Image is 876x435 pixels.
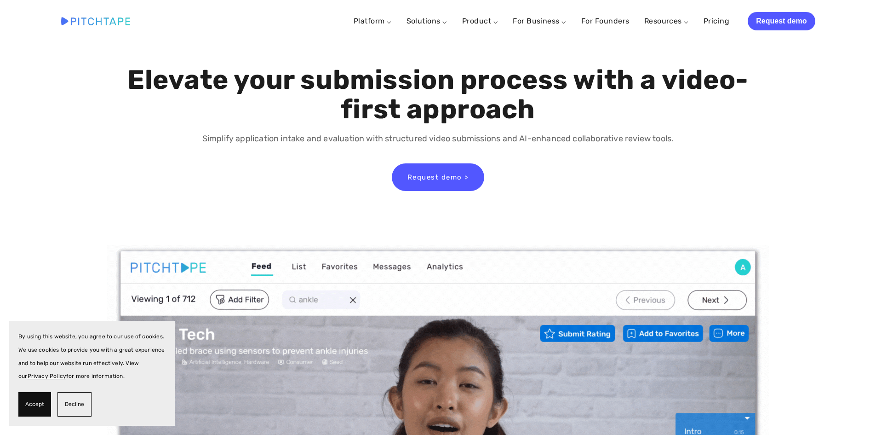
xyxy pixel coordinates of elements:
span: Decline [65,398,84,411]
a: For Founders [581,13,630,29]
a: Platform ⌵ [354,17,392,25]
a: Request demo > [392,163,484,191]
a: Request demo [748,12,815,30]
a: Resources ⌵ [644,17,689,25]
button: Accept [18,392,51,417]
a: Product ⌵ [462,17,498,25]
button: Decline [57,392,92,417]
p: Simplify application intake and evaluation with structured video submissions and AI-enhanced coll... [125,132,751,145]
a: For Business ⌵ [513,17,567,25]
img: Pitchtape | Video Submission Management Software [61,17,130,25]
section: Cookie banner [9,321,175,426]
p: By using this website, you agree to our use of cookies. We use cookies to provide you with a grea... [18,330,166,383]
span: Accept [25,398,44,411]
h1: Elevate your submission process with a video-first approach [125,65,751,124]
a: Solutions ⌵ [407,17,447,25]
a: Pricing [704,13,729,29]
a: Privacy Policy [28,373,67,379]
